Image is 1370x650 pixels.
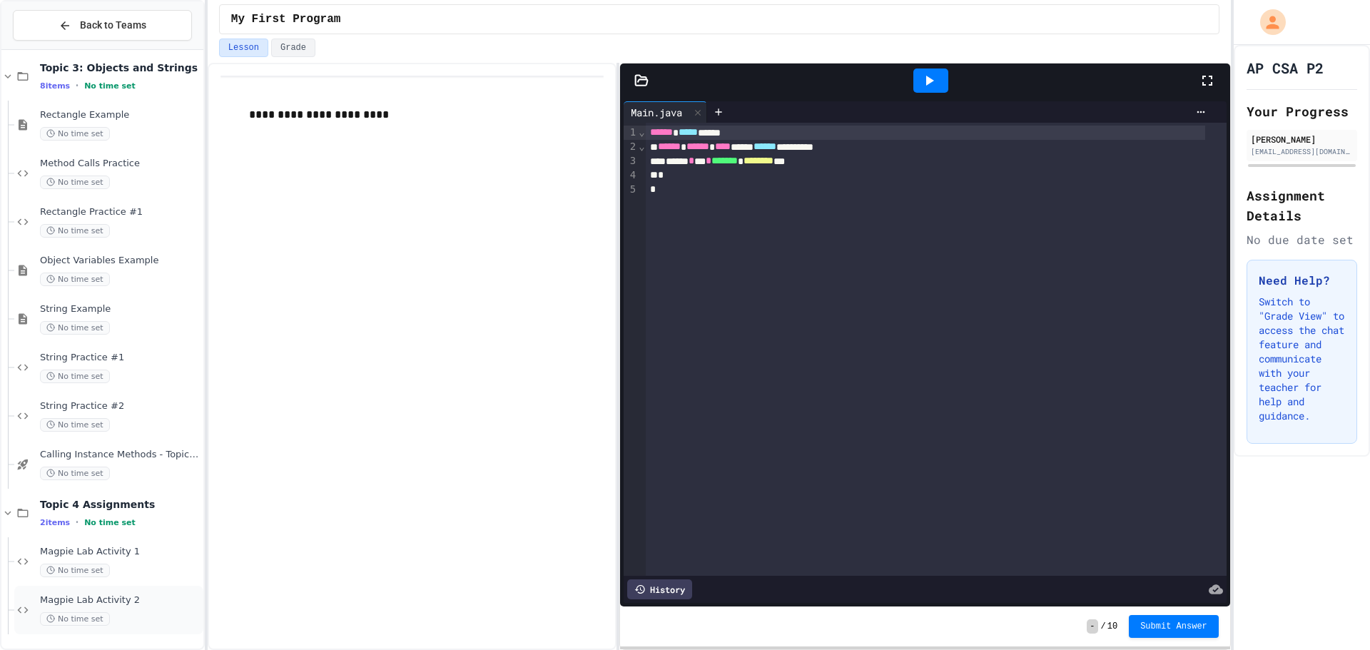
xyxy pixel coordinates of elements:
[1259,295,1345,423] p: Switch to "Grade View" to access the chat feature and communicate with your teacher for help and ...
[624,183,638,197] div: 5
[40,467,110,480] span: No time set
[40,612,110,626] span: No time set
[40,206,201,218] span: Rectangle Practice #1
[40,449,201,461] span: Calling Instance Methods - Topic 1.14
[40,370,110,383] span: No time set
[1140,621,1207,632] span: Submit Answer
[76,517,78,528] span: •
[40,176,110,189] span: No time set
[40,273,110,286] span: No time set
[1087,619,1097,634] span: -
[40,400,201,412] span: String Practice #2
[1107,621,1117,632] span: 10
[1245,6,1289,39] div: My Account
[231,11,341,28] span: My First Program
[1247,186,1357,225] h2: Assignment Details
[40,352,201,364] span: String Practice #1
[1259,272,1345,289] h3: Need Help?
[84,518,136,527] span: No time set
[624,168,638,183] div: 4
[40,109,201,121] span: Rectangle Example
[271,39,315,57] button: Grade
[1247,58,1324,78] h1: AP CSA P2
[1101,621,1106,632] span: /
[627,579,692,599] div: History
[624,126,638,140] div: 1
[624,154,638,168] div: 3
[624,140,638,154] div: 2
[40,418,110,432] span: No time set
[40,303,201,315] span: String Example
[638,141,645,152] span: Fold line
[40,158,201,170] span: Method Calls Practice
[40,224,110,238] span: No time set
[13,10,192,41] button: Back to Teams
[40,498,201,511] span: Topic 4 Assignments
[40,255,201,267] span: Object Variables Example
[40,61,201,74] span: Topic 3: Objects and Strings
[76,80,78,91] span: •
[80,18,146,33] span: Back to Teams
[40,321,110,335] span: No time set
[1251,146,1353,157] div: [EMAIL_ADDRESS][DOMAIN_NAME]
[40,594,201,606] span: Magpie Lab Activity 2
[219,39,268,57] button: Lesson
[40,546,201,558] span: Magpie Lab Activity 1
[40,127,110,141] span: No time set
[40,518,70,527] span: 2 items
[40,564,110,577] span: No time set
[1247,231,1357,248] div: No due date set
[638,126,645,138] span: Fold line
[624,101,707,123] div: Main.java
[1251,133,1353,146] div: [PERSON_NAME]
[84,81,136,91] span: No time set
[1129,615,1219,638] button: Submit Answer
[624,105,689,120] div: Main.java
[40,81,70,91] span: 8 items
[1247,101,1357,121] h2: Your Progress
